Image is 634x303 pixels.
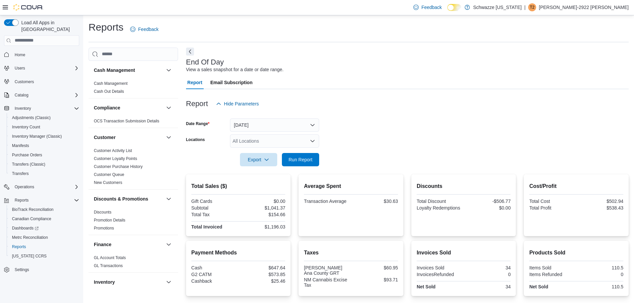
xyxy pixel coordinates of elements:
button: Hide Parameters [213,97,262,110]
h2: Products Sold [529,249,623,257]
button: Run Report [282,153,319,166]
button: Compliance [94,104,163,111]
a: Inventory Manager (Classic) [9,132,65,140]
button: Reports [1,196,82,205]
span: Manifests [9,142,79,150]
div: Transaction Average [304,199,349,204]
a: Promotions [94,226,114,230]
span: Reports [15,198,29,203]
span: Purchase Orders [9,151,79,159]
span: Cash Out Details [94,89,124,94]
h1: Reports [89,21,123,34]
button: Discounts & Promotions [165,195,173,203]
h3: Inventory [94,279,115,285]
button: Cash Management [165,66,173,74]
button: Inventory [1,104,82,113]
a: Customers [12,78,37,86]
div: 0 [578,272,623,277]
span: Export [244,153,273,166]
p: | [524,3,526,11]
a: Reports [9,243,29,251]
a: Settings [12,266,32,274]
span: Dashboards [9,224,79,232]
span: Home [15,52,25,58]
div: View a sales snapshot for a date or date range. [186,66,284,73]
span: Washington CCRS [9,252,79,260]
span: Transfers [9,170,79,178]
a: Canadian Compliance [9,215,54,223]
button: Reports [12,196,31,204]
a: Inventory Count [9,123,43,131]
span: OCS Transaction Submission Details [94,118,159,124]
div: $154.66 [240,212,285,217]
span: Customer Activity List [94,148,132,153]
span: Customers [12,77,79,86]
button: Customer [165,133,173,141]
div: Cash Management [89,79,178,98]
button: Transfers (Classic) [7,160,82,169]
button: Next [186,48,194,56]
button: Settings [1,265,82,274]
a: Customer Loyalty Points [94,156,137,161]
div: 110.5 [578,265,623,270]
nav: Complex example [4,47,79,292]
a: BioTrack Reconciliation [9,206,56,214]
div: Total Discount [417,199,462,204]
span: Purchase Orders [12,152,42,158]
div: 34 [465,265,511,270]
div: $538.43 [578,205,623,211]
h2: Total Sales ($) [191,182,286,190]
a: Adjustments (Classic) [9,114,53,122]
a: Feedback [127,23,161,36]
button: Reports [7,242,82,251]
button: [DATE] [230,118,319,132]
button: Inventory [12,104,34,112]
button: Cash Management [94,67,163,74]
div: $0.00 [240,199,285,204]
span: BioTrack Reconciliation [12,207,54,212]
span: Feedback [421,4,442,11]
div: $502.94 [578,199,623,204]
button: Inventory [94,279,163,285]
span: Operations [15,184,34,190]
h2: Average Spent [304,182,398,190]
h3: Report [186,100,208,108]
span: Canadian Compliance [12,216,51,222]
div: Loyalty Redemptions [417,205,462,211]
div: Gift Cards [191,199,237,204]
a: Cash Management [94,81,127,86]
span: Customers [15,79,34,84]
span: Users [15,66,25,71]
a: New Customers [94,180,122,185]
button: Compliance [165,104,173,112]
button: Operations [1,182,82,192]
a: Dashboards [7,224,82,233]
label: Date Range [186,121,210,126]
span: Canadian Compliance [9,215,79,223]
a: Purchase Orders [9,151,45,159]
a: Transfers [9,170,31,178]
div: Total Cost [529,199,575,204]
button: Open list of options [310,138,315,144]
a: [US_STATE] CCRS [9,252,49,260]
button: Customer [94,134,163,141]
span: Transfers [12,171,29,176]
span: GL Transactions [94,263,123,268]
h2: Cost/Profit [529,182,623,190]
h3: Compliance [94,104,120,111]
span: Adjustments (Classic) [9,114,79,122]
a: Metrc Reconciliation [9,233,51,241]
div: Cash [191,265,237,270]
div: $93.71 [352,277,398,282]
div: NM Cannabis Excise Tax [304,277,349,288]
h3: Discounts & Promotions [94,196,148,202]
a: Home [12,51,28,59]
h2: Invoices Sold [417,249,511,257]
a: Customer Purchase History [94,164,143,169]
button: Home [1,50,82,60]
span: Customer Queue [94,172,124,177]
